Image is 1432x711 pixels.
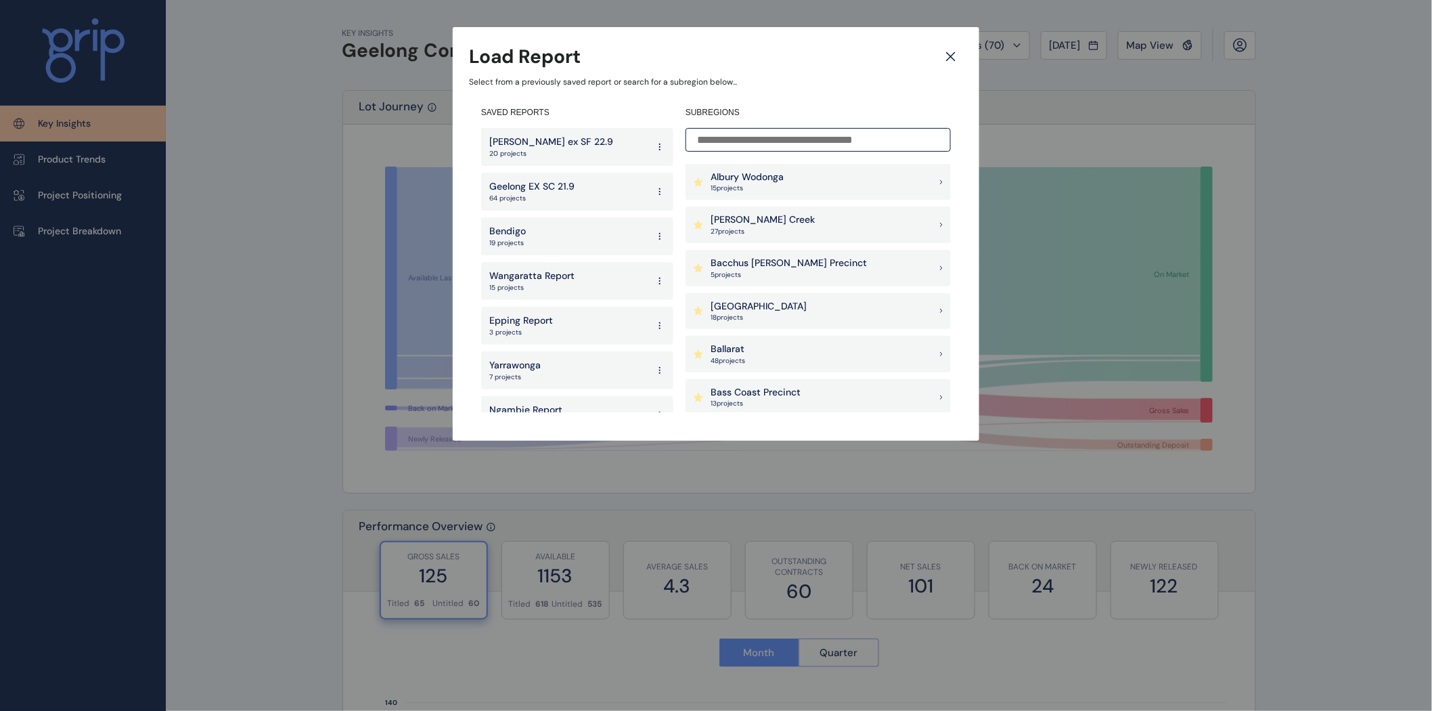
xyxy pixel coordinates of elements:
p: 48 project s [711,356,745,366]
p: 13 project s [711,399,801,408]
p: 64 projects [489,194,575,203]
p: Ballarat [711,343,745,356]
p: Albury Wodonga [711,171,784,184]
p: 5 project s [711,270,867,280]
p: [PERSON_NAME] ex SF 22.9 [489,135,613,149]
p: Wangaratta Report [489,270,575,283]
p: 20 projects [489,149,613,158]
p: 15 projects [489,283,575,293]
p: Select from a previously saved report or search for a subregion below... [469,77,963,88]
p: Epping Report [489,314,553,328]
p: Yarrawonga [489,359,541,372]
p: Bendigo [489,225,526,238]
p: Bacchus [PERSON_NAME] Precinct [711,257,867,270]
p: Geelong EX SC 21.9 [489,180,575,194]
p: 7 projects [489,372,541,382]
p: Ngambie Report [489,404,562,417]
p: Bass Coast Precinct [711,386,801,400]
h4: SAVED REPORTS [481,107,673,118]
p: [PERSON_NAME] Creek [711,213,815,227]
p: 19 projects [489,238,526,248]
h3: Load Report [469,43,581,70]
p: [GEOGRAPHIC_DATA] [711,300,807,314]
p: 18 project s [711,313,807,322]
p: 27 project s [711,227,815,236]
p: 3 projects [489,328,553,337]
h4: SUBREGIONS [686,107,951,118]
p: 15 project s [711,184,784,193]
